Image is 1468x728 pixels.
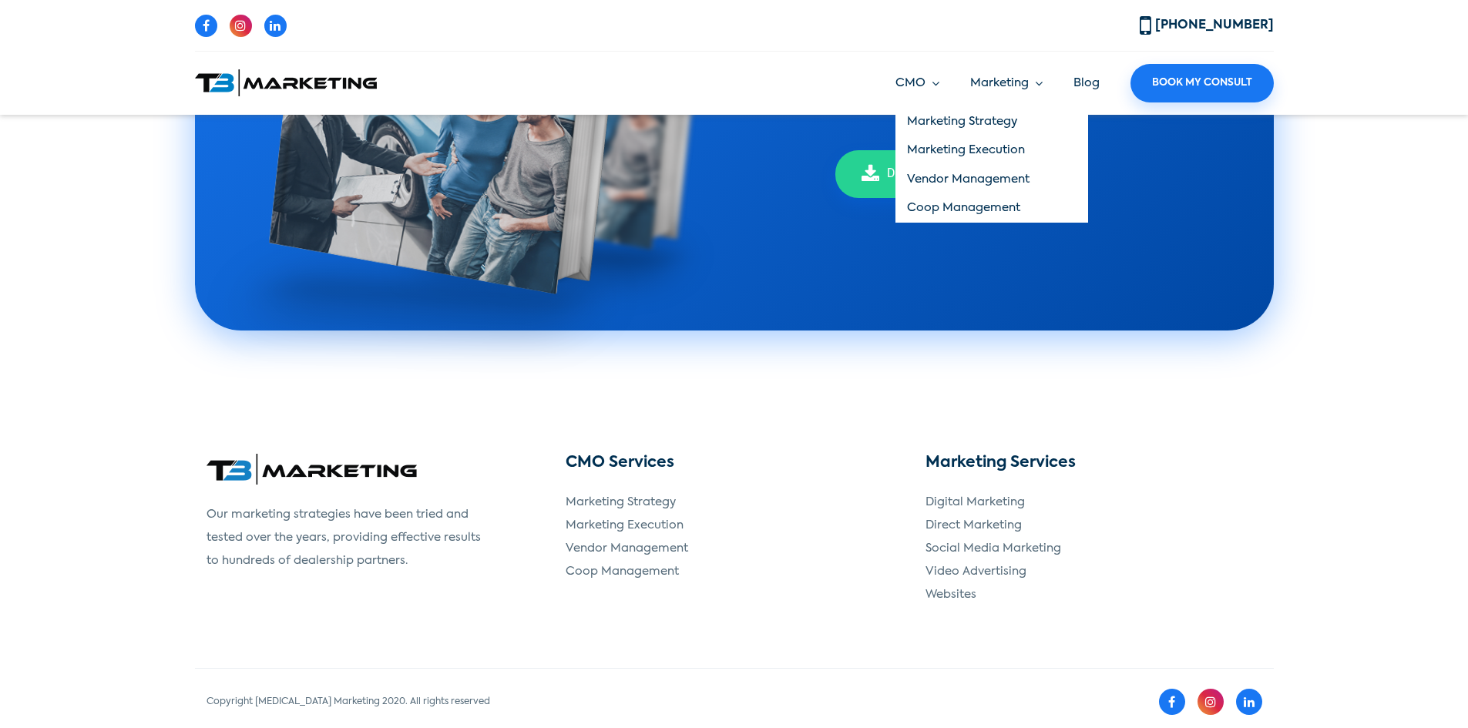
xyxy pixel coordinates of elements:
[925,519,1022,531] a: Direct Marketing
[207,454,417,485] img: T3 Marketing
[970,75,1043,92] a: Marketing
[195,69,377,96] img: T3 Marketing
[925,542,1061,554] a: Social Media Marketing
[566,565,679,577] a: Coop Management
[1140,19,1274,32] a: [PHONE_NUMBER]
[566,454,902,472] h3: CMO Services
[925,565,1026,577] a: Video Advertising
[1130,64,1274,102] a: Book My Consult
[925,496,1025,508] a: Digital Marketing
[566,496,676,508] a: Marketing Strategy
[566,542,688,554] a: Vendor Management
[895,75,939,92] a: CMO
[895,136,1088,166] a: Marketing Execution
[925,454,1262,472] h3: Marketing Services
[925,589,976,600] a: Websites
[207,695,723,709] div: Copyright [MEDICAL_DATA] Marketing 2020. All rights reserved
[566,519,684,531] a: Marketing Execution
[207,503,484,572] p: Our marketing strategies have been tried and tested over the years, providing effective results t...
[895,194,1088,223] a: Coop Management
[835,150,1009,197] a: Download E-Book
[895,107,1088,136] a: Marketing Strategy
[1073,77,1100,89] a: Blog
[895,165,1088,194] a: Vendor Management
